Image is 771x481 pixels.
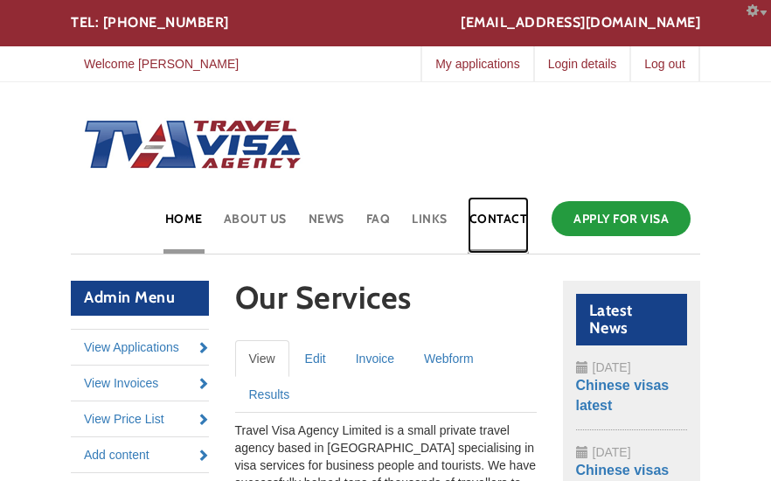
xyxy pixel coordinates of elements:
[235,340,289,377] a: View
[71,366,209,401] a: View Invoices
[576,294,688,346] h2: Latest News
[593,360,631,374] span: [DATE]
[71,102,303,190] img: Home
[71,13,700,33] div: TEL: [PHONE_NUMBER]
[291,340,340,377] a: Edit
[71,281,209,316] h2: Admin Menu
[163,197,205,254] a: Home
[71,46,252,81] a: Welcome [PERSON_NAME]
[629,46,698,81] a: Log out
[410,340,488,377] a: Webform
[461,13,700,33] a: [EMAIL_ADDRESS][DOMAIN_NAME]
[71,330,209,365] a: View Applications
[365,197,392,254] a: FAQ
[307,197,346,254] a: News
[235,281,537,324] h1: Our Services
[71,437,209,472] a: Add content
[533,46,630,81] a: Login details
[410,197,449,254] a: Links
[235,376,304,413] a: Results
[222,197,288,254] a: About Us
[742,2,767,17] a: Configure
[420,46,533,81] a: My applications
[576,378,670,413] a: Chinese visas latest
[552,201,691,236] a: Apply for Visa
[342,340,408,377] a: Invoice
[468,197,530,254] a: Contact
[593,445,631,459] span: [DATE]
[71,401,209,436] a: View Price List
